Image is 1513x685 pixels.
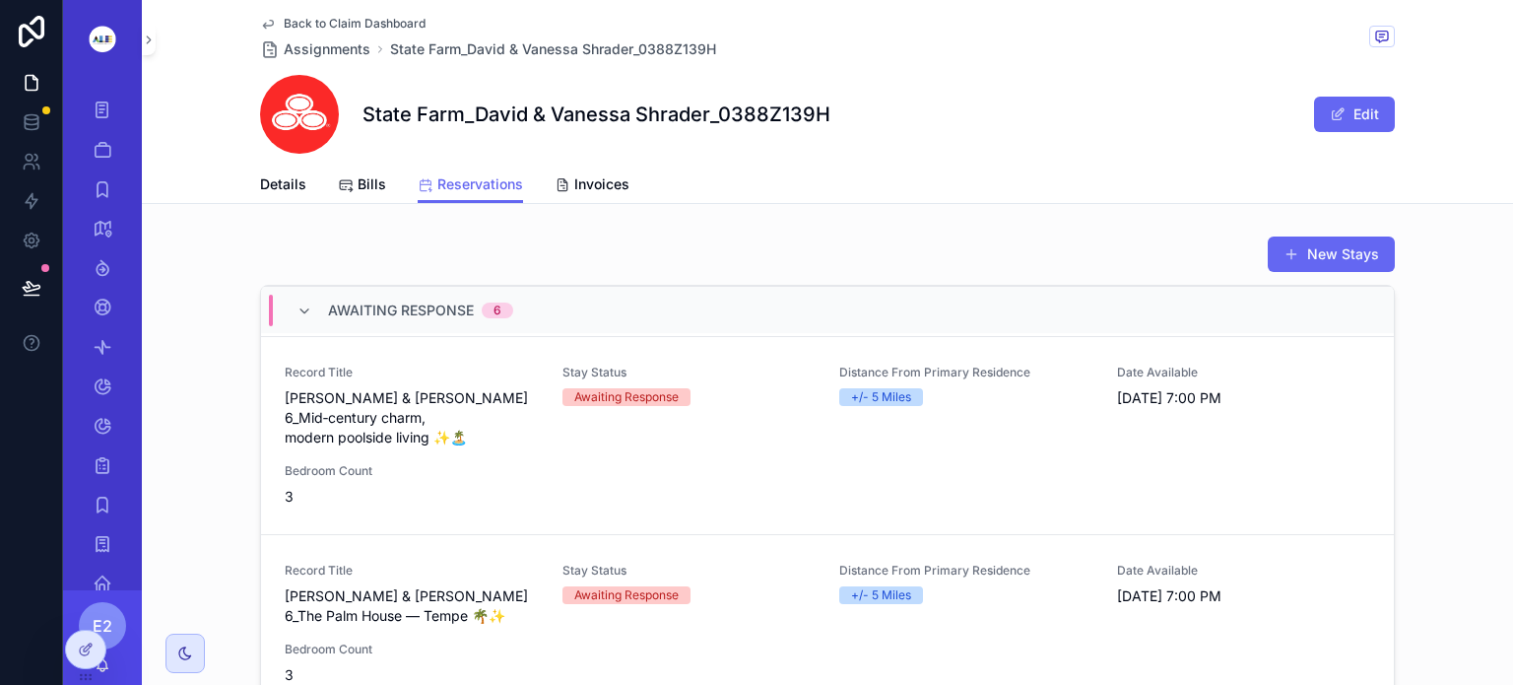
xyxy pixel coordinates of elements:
div: Awaiting Response [574,586,679,604]
span: Bedroom Count [285,642,539,657]
a: Bills [338,167,386,206]
div: scrollable content [63,79,142,590]
span: Bedroom Count [285,463,539,479]
span: [DATE] 7:00 PM [1117,586,1371,606]
span: [PERSON_NAME] & [PERSON_NAME] 6_The Palm House — Tempe 🌴✨ [285,586,539,626]
a: Details [260,167,306,206]
a: Invoices [555,167,629,206]
a: Record Title[PERSON_NAME] & [PERSON_NAME] 6_Mid‑century charm, modern poolside living ✨🏝️Stay Sta... [261,336,1394,534]
div: +/- 5 Miles [851,388,911,406]
h1: State Farm_David & Vanessa Shrader_0388Z139H [362,101,830,128]
span: [DATE] 7:00 PM [1117,388,1371,408]
span: Back to Claim Dashboard [284,16,426,32]
span: Stay Status [562,563,817,579]
button: Edit [1314,97,1395,132]
span: Awaiting Response [328,301,474,320]
span: Assignments [284,39,370,59]
span: Distance From Primary Residence [839,365,1093,380]
div: +/- 5 Miles [851,586,911,604]
span: Distance From Primary Residence [839,563,1093,579]
span: Record Title [285,365,539,380]
span: Invoices [574,174,629,194]
a: State Farm_David & Vanessa Shrader_0388Z139H [390,39,716,59]
span: Record Title [285,563,539,579]
span: E2 [93,614,112,638]
a: Reservations [418,167,523,204]
span: Date Available [1117,563,1371,579]
a: Assignments [260,39,370,59]
a: Back to Claim Dashboard [260,16,426,32]
span: Bills [358,174,386,194]
span: [PERSON_NAME] & [PERSON_NAME] 6_Mid‑century charm, modern poolside living ✨🏝️ [285,388,539,447]
span: 3 [285,487,539,507]
span: Date Available [1117,365,1371,380]
span: Details [260,174,306,194]
span: Stay Status [562,365,817,380]
div: Awaiting Response [574,388,679,406]
span: 3 [285,665,539,685]
img: App logo [75,26,130,54]
span: Reservations [437,174,523,194]
div: 6 [493,303,501,318]
button: New Stays [1268,237,1395,272]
